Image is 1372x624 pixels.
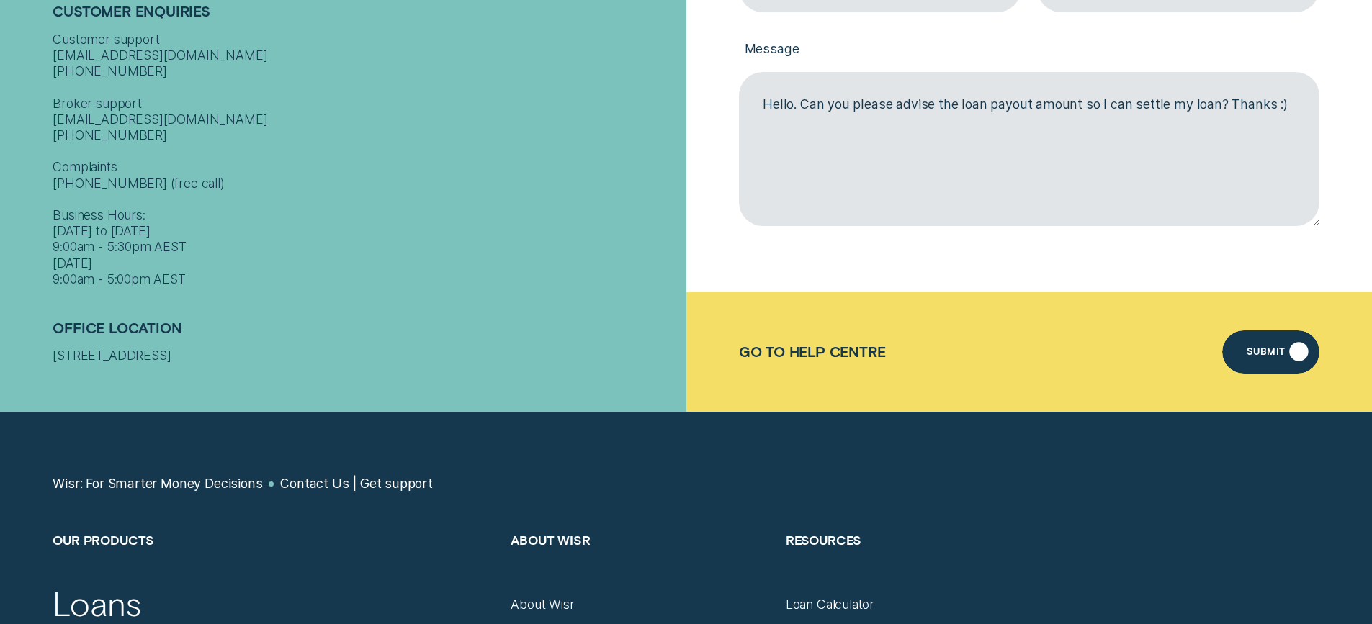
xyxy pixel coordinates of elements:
[53,319,678,348] h2: Office Location
[53,476,262,492] a: Wisr: For Smarter Money Decisions
[53,532,495,597] h2: Our Products
[1222,330,1319,374] button: Submit
[739,72,1319,225] textarea: Hello. Can you please advise the loan payout amount so I can settle my loan? Thanks :)
[53,3,678,32] h2: Customer Enquiries
[739,28,1319,72] label: Message
[786,597,874,612] a: Loan Calculator
[53,32,678,288] div: Customer support [EMAIL_ADDRESS][DOMAIN_NAME] [PHONE_NUMBER] Broker support [EMAIL_ADDRESS][DOMAI...
[739,343,886,360] a: Go to Help Centre
[280,476,433,492] a: Contact Us | Get support
[786,532,1044,597] h2: Resources
[511,532,769,597] h2: About Wisr
[53,348,678,363] div: [STREET_ADDRESS]
[511,597,574,612] a: About Wisr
